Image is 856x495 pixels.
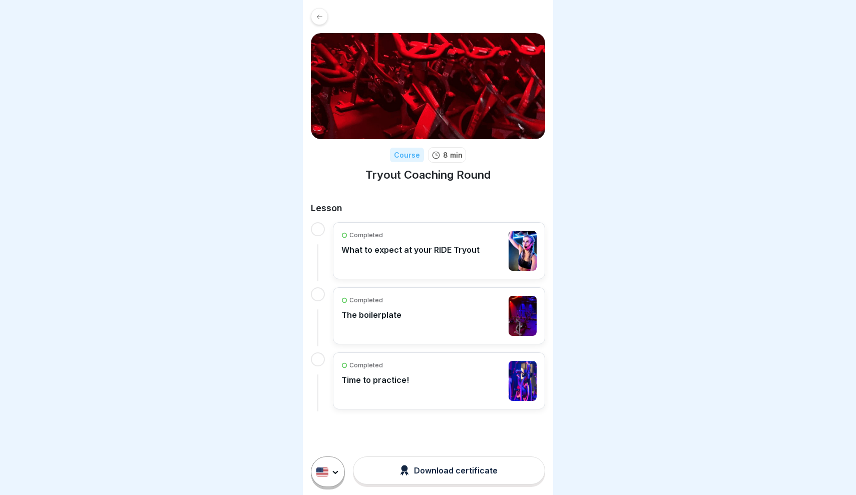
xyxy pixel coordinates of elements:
[349,361,383,370] p: Completed
[400,465,498,476] div: Download certificate
[341,310,401,320] p: The boilerplate
[349,296,383,305] p: Completed
[509,296,537,336] img: cljrv6ubp05j6eu01xzmwg97g.jpg
[341,296,537,336] a: CompletedThe boilerplate
[316,467,328,476] img: us.svg
[311,202,545,214] h2: Lesson
[443,150,463,160] p: 8 min
[349,231,383,240] p: Completed
[353,456,545,484] button: Download certificate
[311,33,545,139] img: xiv8kcvxauns0s09p74o4wcy.png
[390,148,424,162] div: Course
[341,375,409,385] p: Time to practice!
[341,245,480,255] p: What to expect at your RIDE Tryout
[341,231,537,271] a: CompletedWhat to expect at your RIDE Tryout
[341,361,537,401] a: CompletedTime to practice!
[509,361,537,401] img: clwuuk2uk00613b6ze4cho9e5.jpg
[365,168,491,182] h1: Tryout Coaching Round
[509,231,537,271] img: clwuu1qot005r3b6z5rsy28ru.jpg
